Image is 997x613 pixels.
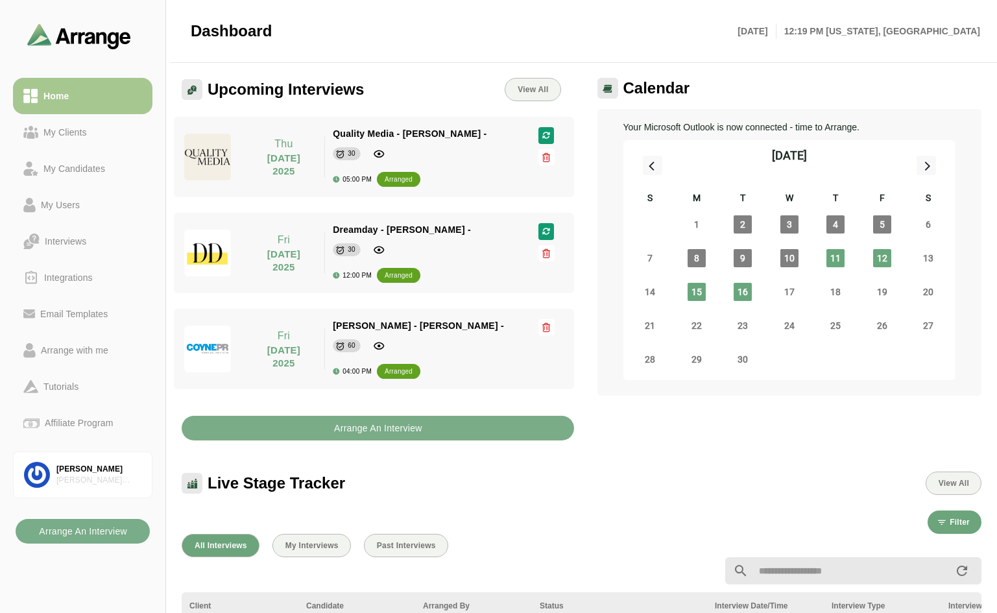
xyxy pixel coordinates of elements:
[826,283,845,301] span: Thursday, September 18, 2025
[780,317,799,335] span: Wednesday, September 24, 2025
[39,270,98,285] div: Integrations
[16,519,150,544] button: Arrange An Interview
[780,215,799,234] span: Wednesday, September 3, 2025
[385,269,413,282] div: arranged
[926,472,981,495] button: View All
[56,464,141,475] div: [PERSON_NAME]
[641,283,659,301] span: Sunday, September 14, 2025
[333,176,372,183] div: 05:00 PM
[191,21,272,41] span: Dashboard
[272,534,351,557] button: My Interviews
[13,259,152,296] a: Integrations
[251,232,317,248] p: Fri
[40,415,118,431] div: Affiliate Program
[38,88,74,104] div: Home
[333,128,486,139] span: Quality Media - [PERSON_NAME] -
[734,249,752,267] span: Tuesday, September 9, 2025
[285,541,339,550] span: My Interviews
[906,191,952,208] div: S
[919,317,937,335] span: Saturday, September 27, 2025
[38,125,92,140] div: My Clients
[715,600,816,612] div: Interview Date/Time
[423,600,524,612] div: Arranged By
[826,249,845,267] span: Thursday, September 11, 2025
[938,479,969,488] span: View All
[734,317,752,335] span: Tuesday, September 23, 2025
[364,534,448,557] button: Past Interviews
[919,283,937,301] span: Saturday, September 20, 2025
[182,416,574,440] button: Arrange An Interview
[251,328,317,344] p: Fri
[873,249,891,267] span: Friday, September 12, 2025
[873,215,891,234] span: Friday, September 5, 2025
[13,187,152,223] a: My Users
[641,350,659,368] span: Sunday, September 28, 2025
[385,173,413,186] div: arranged
[36,343,114,358] div: Arrange with me
[776,23,980,39] p: 12:19 PM [US_STATE], [GEOGRAPHIC_DATA]
[734,283,752,301] span: Tuesday, September 16, 2025
[734,350,752,368] span: Tuesday, September 30, 2025
[189,600,291,612] div: Client
[928,511,981,534] button: Filter
[208,474,345,493] span: Live Stage Tracker
[38,379,84,394] div: Tutorials
[13,296,152,332] a: Email Templates
[826,215,845,234] span: Thursday, September 4, 2025
[333,416,422,440] b: Arrange An Interview
[184,230,231,276] img: dreamdayla_logo.jpg
[627,191,674,208] div: S
[13,368,152,405] a: Tutorials
[641,249,659,267] span: Sunday, September 7, 2025
[376,541,436,550] span: Past Interviews
[333,224,471,235] span: Dreamday - [PERSON_NAME] -
[306,600,407,612] div: Candidate
[251,136,317,152] p: Thu
[333,368,372,375] div: 04:00 PM
[194,541,247,550] span: All Interviews
[208,80,364,99] span: Upcoming Interviews
[13,451,152,498] a: [PERSON_NAME][PERSON_NAME] Associates
[688,350,706,368] span: Monday, September 29, 2025
[251,344,317,370] p: [DATE] 2025
[35,306,113,322] div: Email Templates
[505,78,560,101] a: View All
[182,534,259,557] button: All Interviews
[13,405,152,441] a: Affiliate Program
[688,249,706,267] span: Monday, September 8, 2025
[780,249,799,267] span: Wednesday, September 10, 2025
[13,78,152,114] a: Home
[919,249,937,267] span: Saturday, September 13, 2025
[13,114,152,150] a: My Clients
[780,283,799,301] span: Wednesday, September 17, 2025
[348,243,355,256] div: 30
[13,223,152,259] a: Interviews
[688,215,706,234] span: Monday, September 1, 2025
[540,600,699,612] div: Status
[859,191,906,208] div: F
[738,23,776,39] p: [DATE]
[385,365,413,378] div: arranged
[720,191,767,208] div: T
[813,191,859,208] div: T
[27,23,131,49] img: arrangeai-name-small-logo.4d2b8aee.svg
[954,563,970,579] i: appended action
[623,78,690,98] span: Calendar
[36,197,85,213] div: My Users
[832,600,933,612] div: Interview Type
[40,234,91,249] div: Interviews
[251,152,317,178] p: [DATE] 2025
[184,134,231,180] img: quality_media_logo.jpg
[13,332,152,368] a: Arrange with me
[673,191,720,208] div: M
[348,339,355,352] div: 60
[641,317,659,335] span: Sunday, September 21, 2025
[517,85,548,94] span: View All
[251,248,317,274] p: [DATE] 2025
[734,215,752,234] span: Tuesday, September 2, 2025
[772,147,807,165] div: [DATE]
[949,518,970,527] span: Filter
[333,272,372,279] div: 12:00 PM
[13,150,152,187] a: My Candidates
[623,119,956,135] p: Your Microsoft Outlook is now connected - time to Arrange.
